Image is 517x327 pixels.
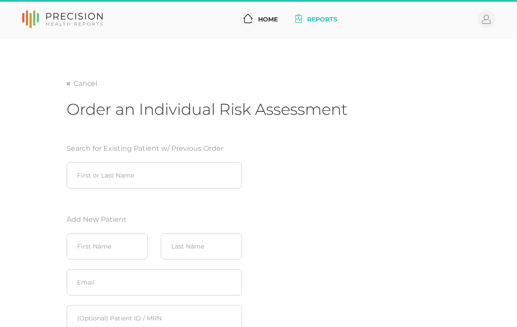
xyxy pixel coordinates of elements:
input: First Name [67,233,148,259]
a: Reports [292,11,341,28]
a: Home [240,11,281,28]
input: Email [67,269,242,295]
label: Add New Patient [67,214,242,225]
a: Cancel [67,79,97,88]
input: Last Name [161,233,242,259]
input: First or Last Name [67,162,242,188]
label: Search for Existing Patient w/ Previous Order [67,143,223,154]
h1: Order an Individual Risk Assessment [67,100,450,119]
